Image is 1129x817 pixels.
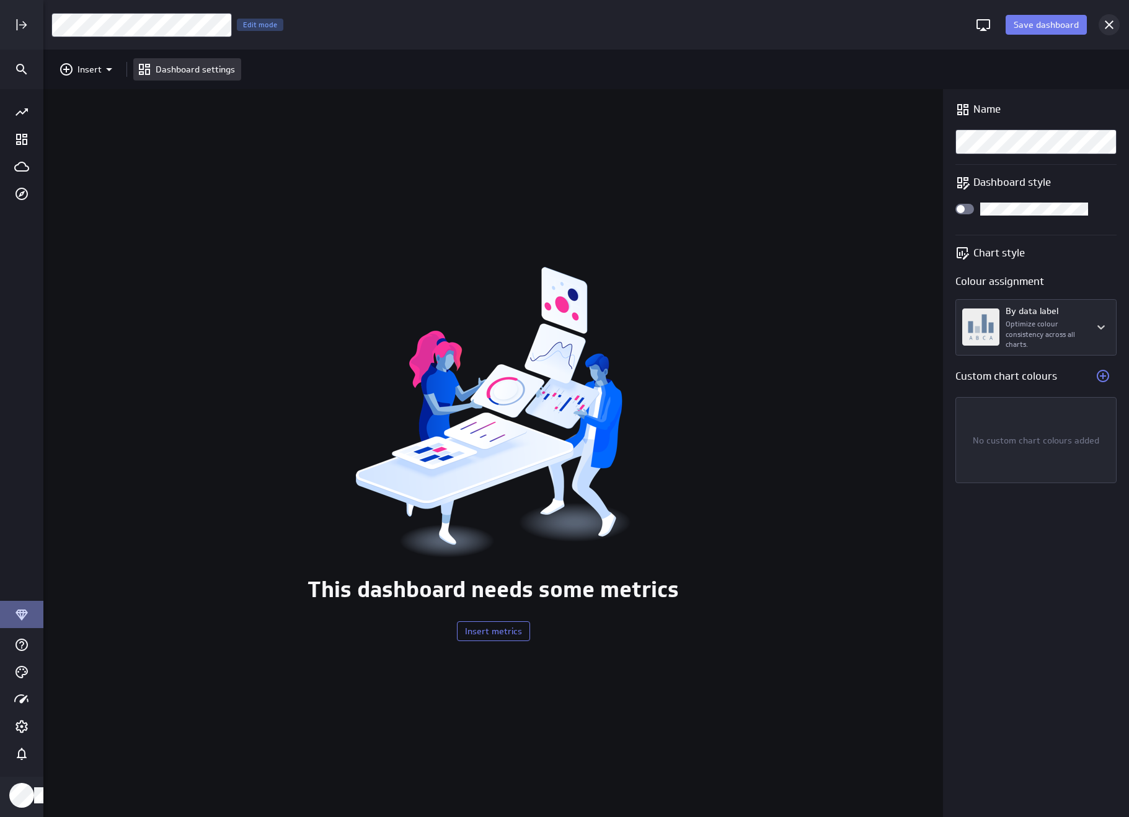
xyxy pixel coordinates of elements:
span: Save dashboard [1014,19,1079,30]
p: This dashboard needs some metrics [308,574,679,606]
div: When you make changes in Edit mode, you are setting the default display that everyone will see wh... [237,19,283,31]
p: Custom chart colours [955,369,1057,384]
svg: Usage [14,692,29,707]
div: Insert [55,58,120,81]
img: colour-strategy-by-label.svg [962,308,999,346]
div: Notifications [11,743,32,764]
div: By data label [962,305,1084,350]
div: Expand [11,14,32,35]
p: Name [973,102,1001,117]
p: Dashboard settings [156,63,235,76]
div: Themes [11,662,32,683]
div: Account and settings [11,716,32,737]
p: By data label [1006,305,1058,318]
p: Colour assignment [955,274,1117,289]
div: Add custom colour [1092,365,1114,387]
svg: Account and settings [14,719,29,734]
div: Help & PowerMetrics Assistant [11,634,32,655]
div: Go to dashboard settings [133,58,241,81]
p: Chart style [973,245,1025,261]
img: DB-Zerostate-editmode.png [354,265,633,559]
div: No custom chart colours added [956,435,1116,446]
span: Insert metrics [465,626,522,637]
button: Save dashboard [1006,15,1087,35]
div: Enter fullscreen mode [973,14,994,35]
div: Cancel [1099,14,1120,35]
button: Insert metrics [457,621,530,641]
p: Dashboard style [973,175,1117,190]
p: Optimize colour consistency across all charts. [1006,319,1084,350]
div: Widget Properties [943,89,1129,817]
svg: Themes [14,665,29,679]
p: Insert [77,63,102,76]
